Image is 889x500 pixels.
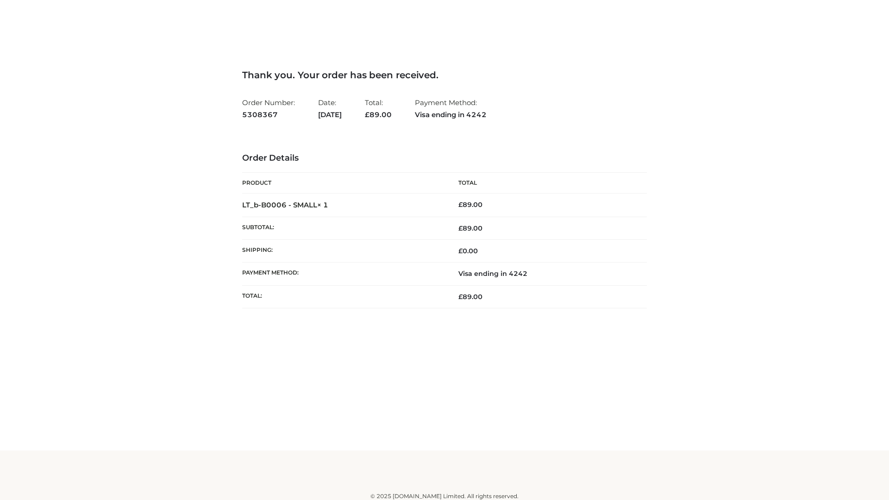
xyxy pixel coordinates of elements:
th: Total [444,173,647,194]
th: Total: [242,285,444,308]
th: Subtotal: [242,217,444,239]
strong: [DATE] [318,109,342,121]
bdi: 0.00 [458,247,478,255]
li: Total: [365,94,392,123]
strong: Visa ending in 4242 [415,109,487,121]
li: Payment Method: [415,94,487,123]
span: 89.00 [458,293,482,301]
strong: 5308367 [242,109,295,121]
strong: LT_b-B0006 - SMALL [242,200,328,209]
th: Shipping: [242,240,444,262]
th: Payment method: [242,262,444,285]
span: £ [458,247,463,255]
span: £ [458,224,463,232]
strong: × 1 [317,200,328,209]
th: Product [242,173,444,194]
span: £ [458,200,463,209]
bdi: 89.00 [458,200,482,209]
h3: Thank you. Your order has been received. [242,69,647,81]
span: £ [458,293,463,301]
li: Date: [318,94,342,123]
td: Visa ending in 4242 [444,262,647,285]
h3: Order Details [242,153,647,163]
li: Order Number: [242,94,295,123]
span: £ [365,110,369,119]
span: 89.00 [365,110,392,119]
span: 89.00 [458,224,482,232]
